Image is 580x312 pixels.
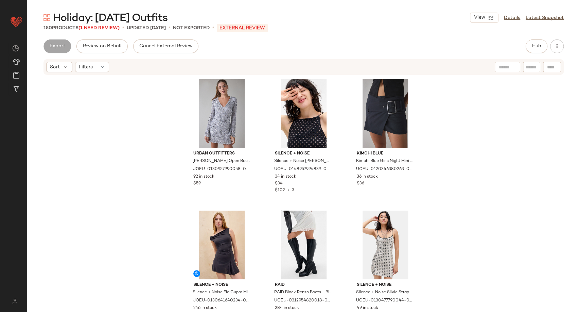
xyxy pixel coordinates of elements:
span: 92 in stock [193,174,214,180]
span: [PERSON_NAME] Open Back Mini Dress - Silver XL at Urban Outfitters [193,158,250,164]
p: updated [DATE] [127,24,166,32]
span: $102 [275,188,285,193]
span: Cancel External Review [139,44,193,49]
img: 0130641640234_001_a2 [188,211,256,279]
span: UOEU-0130957990058-000-007 [193,166,250,173]
span: Urban Outfitters [193,151,251,157]
span: UOEU-0130641640234-000-001 [193,298,250,304]
span: $36 [357,181,364,187]
span: UOEU-0148957994839-000-001 [274,166,332,173]
span: 34 in stock [275,174,296,180]
span: • [212,24,214,32]
span: Silence + Noise [357,282,414,288]
span: 49 in stock [357,305,378,311]
span: • [122,24,124,32]
span: Silence + Noise Fia Cupro Mini Dress - Black XS at Urban Outfitters [193,290,250,296]
button: Hub [526,39,547,53]
span: View [474,15,485,20]
div: Products [43,24,120,32]
span: 246 in stock [193,305,217,311]
span: Holiday: [DATE] Outfits [53,12,168,25]
span: Filters [79,64,93,71]
img: svg%3e [8,298,21,304]
span: • [169,24,170,32]
img: 0312954820018_001_m [269,211,338,279]
img: 0148957994839_001_a2 [269,79,338,148]
button: View [470,13,498,23]
span: RAID [275,282,332,288]
span: Silence + Noise [PERSON_NAME] Backless Eyelet Top - Black L at Urban Outfitters [274,158,332,164]
span: Sort [50,64,60,71]
span: Review on Behalf [82,44,122,49]
a: Latest Snapshot [526,14,564,21]
img: 0130477790044_012_a2 [351,211,420,279]
span: Kimchi Blue Girls Night Mini Skort - Black L at Urban Outfitters [356,158,414,164]
span: Silence + Noise [193,282,251,288]
p: Not Exported [173,24,210,32]
span: 36 in stock [357,174,378,180]
span: 150 [43,26,52,31]
span: Silence + Noise [275,151,332,157]
span: Silence + Noise Silvie Strappy Polka Dot Mini Dress - Cream M at Urban Outfitters [356,290,414,296]
span: Kimchi Blue [357,151,414,157]
img: svg%3e [12,45,19,52]
span: Hub [532,44,541,49]
button: Cancel External Review [133,39,198,53]
span: $59 [193,181,201,187]
span: 3 [292,188,294,193]
button: Review on Behalf [76,39,127,53]
span: (1 Need Review) [78,26,120,31]
span: RAID Black Renzo Boots - Black UK 3 at Urban Outfitters [274,290,332,296]
a: Details [504,14,520,21]
img: heart_red.DM2ytmEG.svg [10,15,23,29]
span: • [285,188,292,193]
span: UOEU-0120346380263-000-001 [356,166,414,173]
img: svg%3e [43,14,50,21]
p: External REVIEW [217,24,268,32]
img: 0120346380263_001_a2 [351,79,420,148]
span: $34 [275,181,283,187]
img: 0130957990058_007_a2 [188,79,256,148]
span: 284 in stock [275,305,299,311]
span: UOEU-0312954820018-000-001 [274,298,332,304]
span: UOEU-0130477790044-000-012 [356,298,414,304]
